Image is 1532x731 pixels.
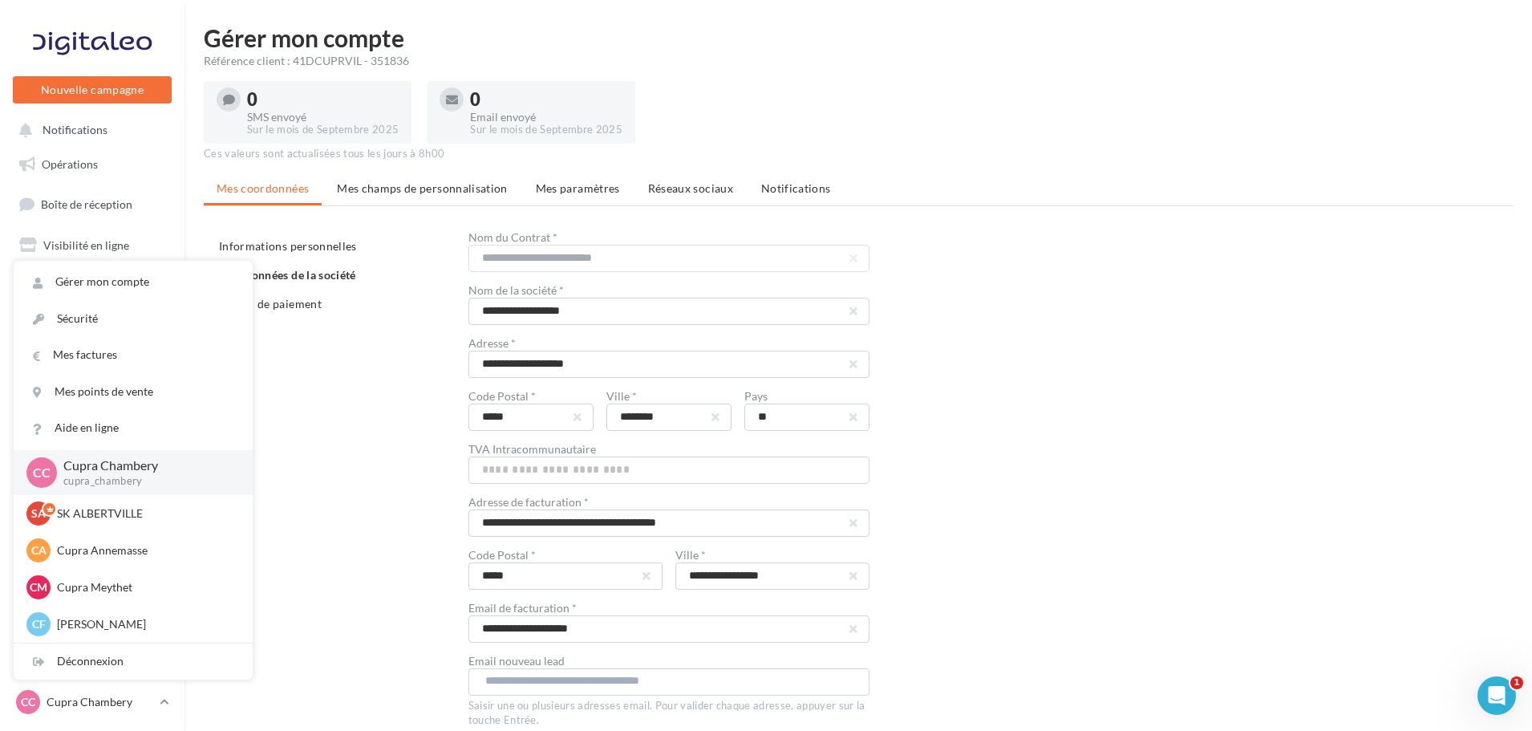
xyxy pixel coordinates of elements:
div: Nom du Contrat * [468,232,869,243]
span: Boîte de réception [41,197,132,211]
a: Mes factures [14,337,253,373]
a: Campagnes DataOnDemand [10,481,175,529]
p: Cupra Chambery [63,457,227,475]
span: CM [30,579,47,595]
span: Moyen de paiement [219,297,322,311]
p: SK ALBERTVILLE [57,506,233,522]
div: Sur le mois de Septembre 2025 [247,123,399,137]
span: SA [31,506,46,522]
span: CA [31,542,47,558]
div: 0 [247,91,399,108]
a: Gérer mon compte [14,264,253,300]
a: PLV et print personnalisable [10,428,175,475]
div: Email nouveau lead [468,656,869,667]
div: SMS envoyé [247,112,399,123]
div: Ville * [606,391,732,402]
div: Référence client : 41DCUPRVIL - 351836 [204,53,1513,69]
a: Campagnes [10,269,175,303]
div: Pays [744,391,869,402]
span: Notifications [43,124,107,137]
a: Boîte de réception [10,187,175,221]
div: Déconnexion [14,644,253,680]
div: Nom de la société * [468,285,869,296]
a: CC Cupra Chambery [13,687,172,717]
span: 1 [1510,676,1523,689]
div: Adresse de facturation * [468,497,869,508]
span: Notifications [761,181,831,195]
div: Sur le mois de Septembre 2025 [470,123,622,137]
span: Opérations [42,157,98,171]
span: Réseaux sociaux [648,181,733,195]
a: Aide en ligne [14,410,253,446]
div: Ces valeurs sont actualisées tous les jours à 8h00 [204,147,1513,161]
span: Informations personnelles [219,239,357,253]
a: Sécurité [14,301,253,337]
a: Contacts [10,308,175,342]
a: Calendrier [10,388,175,422]
div: Email de facturation * [468,603,869,614]
span: CF [32,616,46,632]
div: Email envoyé [470,112,622,123]
iframe: Intercom live chat [1477,676,1516,715]
div: Code Postal * [468,550,663,561]
div: Saisir une ou plusieurs adresses email. Pour valider chaque adresse, appuyer sur la touche Entrée. [468,696,869,728]
a: Mes points de vente [14,374,253,410]
h1: Gérer mon compte [204,26,1513,50]
button: Nouvelle campagne [13,76,172,104]
span: CC [21,694,35,710]
div: TVA Intracommunautaire [468,444,869,455]
p: Cupra Meythet [57,579,233,595]
span: CC [33,463,51,481]
p: Cupra Chambery [47,694,153,710]
a: Opérations [10,148,175,181]
p: [PERSON_NAME] [57,616,233,632]
div: 0 [470,91,622,108]
div: Ville * [675,550,869,561]
div: Code Postal * [468,391,594,402]
div: Adresse * [468,338,869,349]
a: Visibilité en ligne [10,229,175,262]
span: Mes champs de personnalisation [337,181,508,195]
p: Cupra Annemasse [57,542,233,558]
span: Mes paramètres [536,181,620,195]
p: cupra_chambery [63,474,227,489]
a: Médiathèque [10,348,175,382]
span: Visibilité en ligne [43,238,129,252]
